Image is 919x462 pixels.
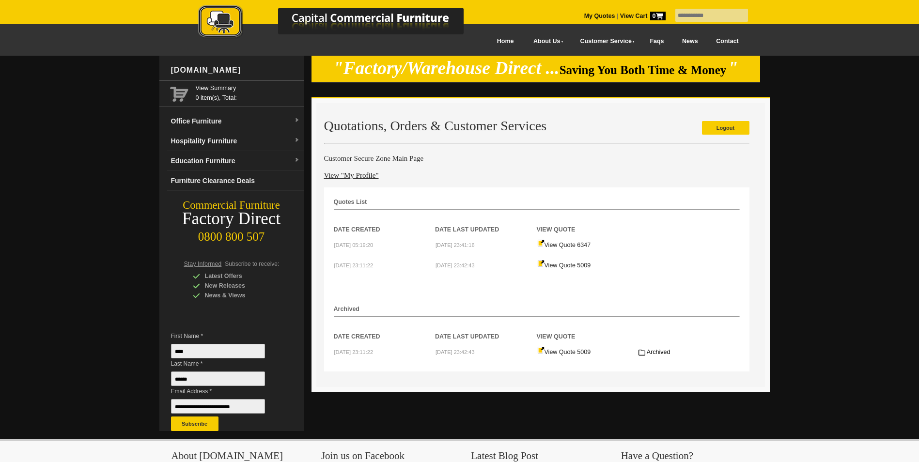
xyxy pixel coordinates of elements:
[171,331,280,341] span: First Name *
[324,171,379,179] a: View "My Profile"
[167,171,304,191] a: Furniture Clearance Deals
[333,58,560,78] em: "Factory/Warehouse Direct ...
[537,239,545,247] img: Quote-icon
[196,83,300,93] a: View Summary
[324,154,749,163] h4: Customer Secure Zone Main Page
[167,151,304,171] a: Education Furnituredropdown
[435,317,537,341] th: Date Last Updated
[193,271,285,281] div: Latest Offers
[171,344,265,358] input: First Name *
[435,210,537,234] th: Date Last Updated
[523,31,569,52] a: About Us
[159,225,304,244] div: 0800 800 507
[167,131,304,151] a: Hospitality Furnituredropdown
[537,210,639,234] th: View Quote
[171,386,280,396] span: Email Address *
[618,13,665,19] a: View Cart0
[334,210,436,234] th: Date Created
[196,83,300,101] span: 0 item(s), Total:
[171,5,511,40] img: Capital Commercial Furniture Logo
[193,281,285,291] div: New Releases
[537,242,591,248] a: View Quote 6347
[324,119,749,133] h2: Quotations, Orders & Customer Services
[436,242,475,248] small: [DATE] 23:41:16
[294,157,300,163] img: dropdown
[184,261,222,267] span: Stay Informed
[707,31,748,52] a: Contact
[171,359,280,369] span: Last Name *
[641,31,673,52] a: Faqs
[673,31,707,52] a: News
[647,349,670,355] span: Archived
[225,261,279,267] span: Subscribe to receive:
[537,262,591,269] a: View Quote 5009
[537,317,639,341] th: View Quote
[171,399,265,414] input: Email Address *
[193,291,285,300] div: News & Views
[560,63,727,77] span: Saving You Both Time & Money
[728,58,738,78] em: "
[436,262,475,268] small: [DATE] 23:42:43
[334,262,374,268] small: [DATE] 23:11:22
[620,13,666,19] strong: View Cart
[171,371,265,386] input: Last Name *
[167,111,304,131] a: Office Furnituredropdown
[584,13,615,19] a: My Quotes
[569,31,640,52] a: Customer Service
[537,260,545,267] img: Quote-icon
[334,306,360,312] strong: Archived
[294,138,300,143] img: dropdown
[159,199,304,212] div: Commercial Furniture
[537,349,591,355] a: View Quote 5009
[294,118,300,123] img: dropdown
[334,242,374,248] small: [DATE] 05:19:20
[171,416,218,431] button: Subscribe
[334,349,374,355] small: [DATE] 23:11:22
[702,121,749,135] a: Logout
[171,5,511,43] a: Capital Commercial Furniture Logo
[436,349,475,355] small: [DATE] 23:42:43
[537,346,545,354] img: Quote-icon
[334,317,436,341] th: Date Created
[167,56,304,85] div: [DOMAIN_NAME]
[650,12,666,20] span: 0
[334,199,367,205] strong: Quotes List
[159,212,304,226] div: Factory Direct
